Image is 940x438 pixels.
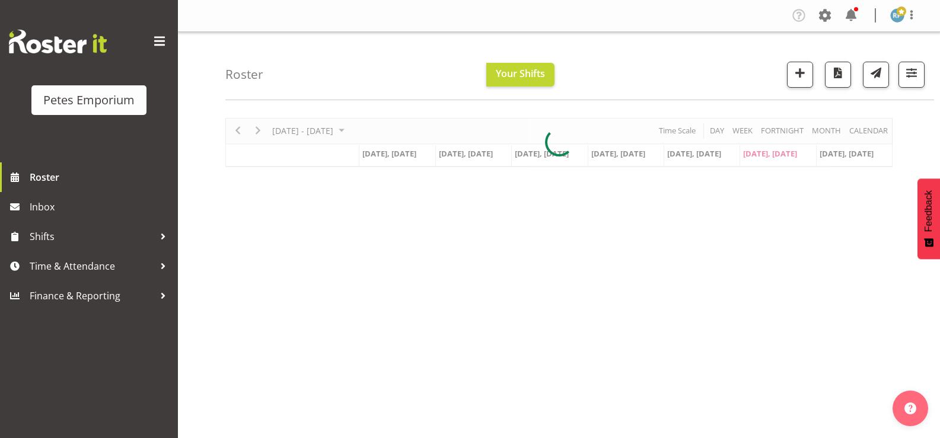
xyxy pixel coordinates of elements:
[30,168,172,186] span: Roster
[225,68,263,81] h4: Roster
[890,8,904,23] img: reina-puketapu721.jpg
[486,63,555,87] button: Your Shifts
[496,67,545,80] span: Your Shifts
[917,178,940,259] button: Feedback - Show survey
[825,62,851,88] button: Download a PDF of the roster according to the set date range.
[30,198,172,216] span: Inbox
[30,228,154,245] span: Shifts
[787,62,813,88] button: Add a new shift
[30,287,154,305] span: Finance & Reporting
[898,62,925,88] button: Filter Shifts
[9,30,107,53] img: Rosterit website logo
[863,62,889,88] button: Send a list of all shifts for the selected filtered period to all rostered employees.
[904,402,916,414] img: help-xxl-2.png
[923,190,934,232] span: Feedback
[30,257,154,275] span: Time & Attendance
[43,91,135,109] div: Petes Emporium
